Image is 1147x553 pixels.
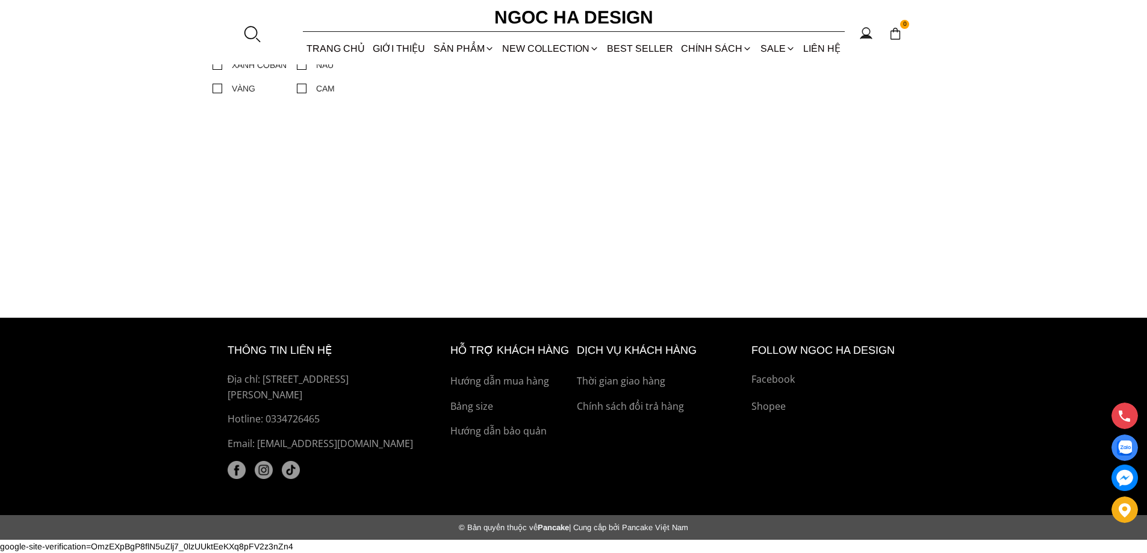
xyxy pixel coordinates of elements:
[677,32,756,64] div: Chính sách
[429,32,498,64] div: SẢN PHẨM
[751,342,920,359] h6: Follow ngoc ha Design
[751,372,920,388] a: Facebook
[751,399,920,415] a: Shopee
[756,32,799,64] a: SALE
[450,342,571,359] h6: hỗ trợ khách hàng
[228,436,423,452] p: Email: [EMAIL_ADDRESS][DOMAIN_NAME]
[316,58,334,72] div: NÂU
[577,342,745,359] h6: Dịch vụ khách hàng
[228,412,423,427] a: Hotline: 0334726465
[1117,440,1132,456] img: Display image
[577,399,745,415] a: Chính sách đổi trả hàng
[450,399,571,415] a: Bảng size
[900,20,910,29] span: 0
[282,461,300,479] a: tiktok
[498,32,603,64] a: NEW COLLECTION
[889,27,902,40] img: img-CART-ICON-ksit0nf1
[577,374,745,389] a: Thời gian giao hàng
[450,424,571,439] a: Hướng dẫn bảo quản
[1111,465,1138,491] a: messenger
[459,523,538,532] span: © Bản quyền thuộc về
[232,58,287,72] div: XANH COBAN
[603,32,677,64] a: BEST SELLER
[369,32,429,64] a: GIỚI THIỆU
[228,342,423,359] h6: thông tin liên hệ
[316,82,335,95] div: CAM
[799,32,844,64] a: LIÊN HỆ
[232,82,255,95] div: VÀNG
[228,372,423,403] p: Địa chỉ: [STREET_ADDRESS][PERSON_NAME]
[216,523,931,532] div: Pancake
[450,374,571,389] a: Hướng dẫn mua hàng
[303,32,369,64] a: TRANG CHỦ
[569,523,688,532] span: | Cung cấp bởi Pancake Việt Nam
[255,461,273,479] img: instagram
[1111,434,1138,461] a: Display image
[483,3,664,32] a: Ngoc Ha Design
[228,461,246,479] a: facebook (1)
